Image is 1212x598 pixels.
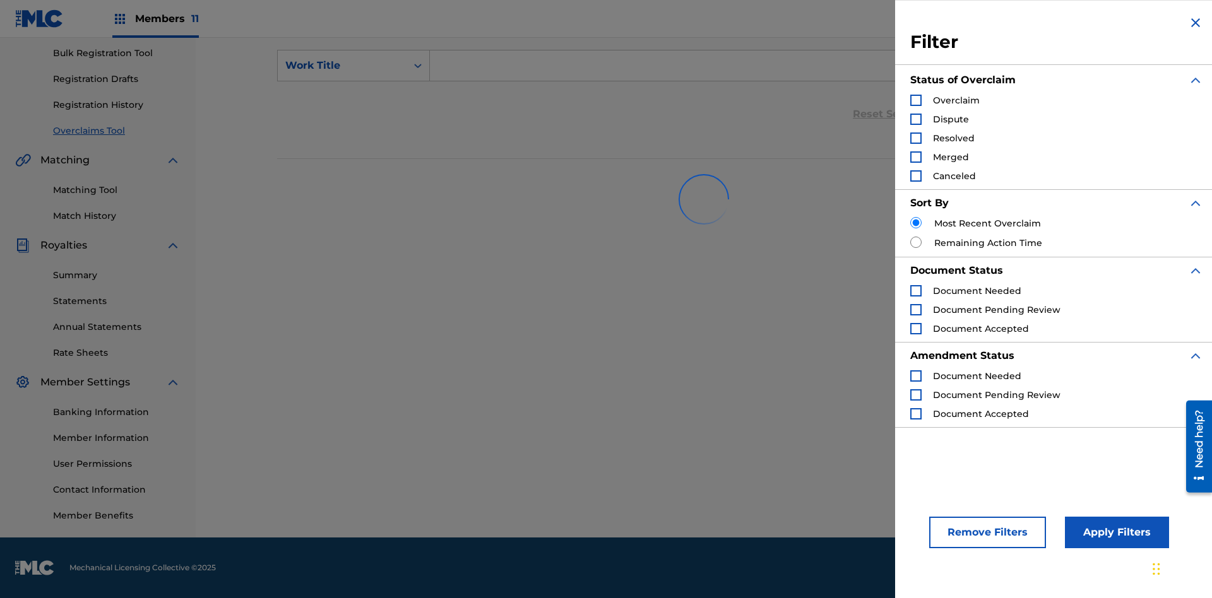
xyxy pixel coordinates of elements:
span: Document Needed [933,370,1021,382]
form: Search Form [277,50,1131,139]
span: Member Settings [40,375,130,390]
img: expand [165,153,181,168]
label: Remaining Action Time [934,237,1042,250]
span: Document Pending Review [933,304,1060,315]
div: Drag [1153,550,1160,588]
div: Work Title [285,58,399,73]
a: Statements [53,295,181,308]
strong: Status of Overclaim [910,74,1016,86]
span: Mechanical Licensing Collective © 2025 [69,562,216,573]
a: User Permissions [53,457,181,471]
iframe: Chat Widget [1149,537,1212,598]
img: expand [1188,196,1203,211]
a: Bulk Registration Tool [53,47,181,60]
span: Document Accepted [933,408,1029,419]
img: preloader [670,166,738,233]
a: Match History [53,209,181,223]
span: 11 [191,13,199,25]
span: Dispute [933,114,969,125]
img: Top Rightsholders [112,11,128,26]
a: Member Information [53,431,181,445]
a: Banking Information [53,406,181,419]
img: Royalties [15,238,30,253]
a: Annual Statements [53,320,181,334]
h3: Filter [910,31,1203,54]
span: Document Accepted [933,323,1029,334]
img: expand [165,375,181,390]
img: MLC Logo [15,9,64,28]
iframe: Resource Center [1177,396,1212,499]
img: Member Settings [15,375,30,390]
img: expand [1188,73,1203,88]
img: close [1188,15,1203,30]
img: expand [1188,263,1203,278]
img: logo [15,560,54,575]
span: Document Needed [933,285,1021,296]
a: Member Benefits [53,509,181,522]
span: Resolved [933,132,975,144]
a: Overclaims Tool [53,124,181,138]
button: Apply Filters [1065,517,1169,548]
span: Matching [40,153,90,168]
span: Royalties [40,238,87,253]
span: Members [135,11,199,26]
a: Summary [53,269,181,282]
strong: Document Status [910,264,1003,276]
a: Registration History [53,98,181,112]
img: expand [165,238,181,253]
span: Document Pending Review [933,389,1060,401]
strong: Amendment Status [910,349,1014,361]
span: Merged [933,151,969,163]
button: Remove Filters [929,517,1046,548]
img: Matching [15,153,31,168]
span: Overclaim [933,95,980,106]
a: Rate Sheets [53,346,181,360]
a: Matching Tool [53,184,181,197]
a: Registration Drafts [53,73,181,86]
img: expand [1188,348,1203,363]
a: Contact Information [53,483,181,496]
